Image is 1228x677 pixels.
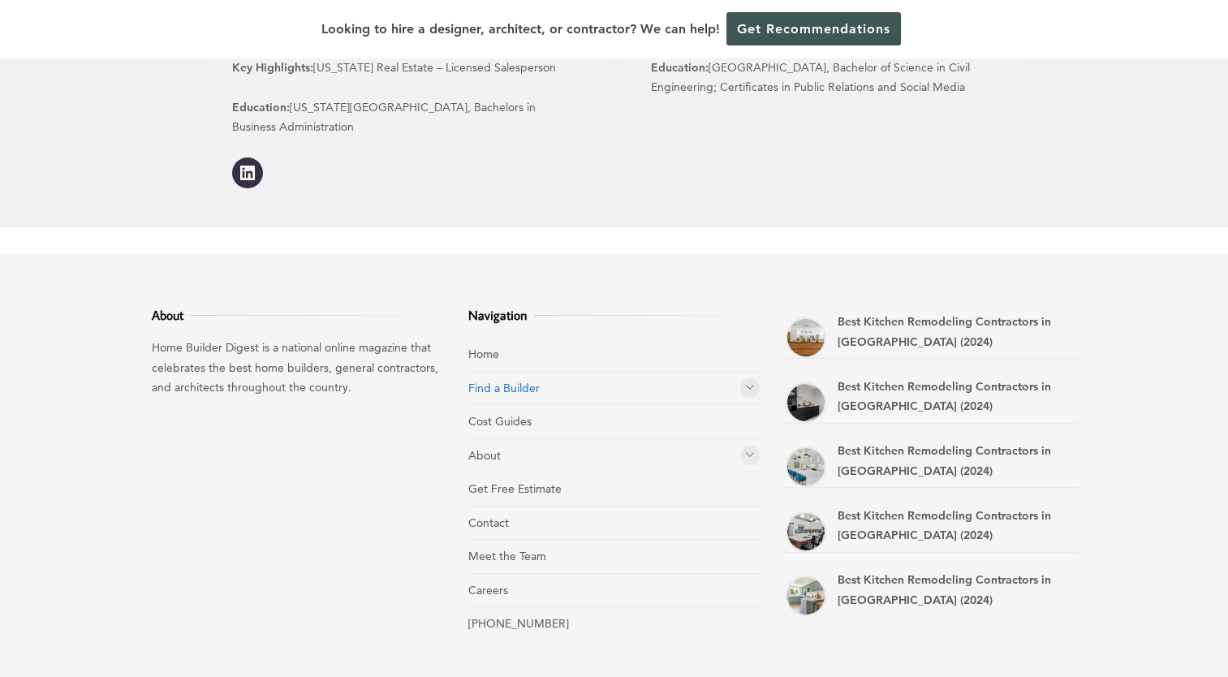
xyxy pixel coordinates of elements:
[232,157,263,188] a: LinkedIn
[468,347,499,361] a: Home
[786,382,826,423] a: Best Kitchen Remodeling Contractors in Plantation (2024)
[152,338,443,398] p: Home Builder Digest is a national online magazine that celebrates the best home builders, general...
[468,583,508,597] a: Careers
[651,60,709,75] strong: Education:
[468,515,509,530] a: Contact
[468,549,546,563] a: Meet the Team
[786,576,826,616] a: Best Kitchen Remodeling Contractors in Miami Beach (2024)
[838,314,1051,349] a: Best Kitchen Remodeling Contractors in [GEOGRAPHIC_DATA] (2024)
[152,305,443,325] h3: About
[232,100,290,114] strong: Education:
[232,60,313,75] strong: Key Highlights:
[468,381,540,395] a: Find a Builder
[786,511,826,552] a: Best Kitchen Remodeling Contractors in Boca Raton (2024)
[468,305,760,325] h3: Navigation
[468,616,569,631] a: [PHONE_NUMBER]
[468,448,501,463] a: About
[838,443,1051,478] a: Best Kitchen Remodeling Contractors in [GEOGRAPHIC_DATA] (2024)
[468,414,532,429] a: Cost Guides
[838,508,1051,543] a: Best Kitchen Remodeling Contractors in [GEOGRAPHIC_DATA] (2024)
[1147,596,1209,658] iframe: Drift Widget Chat Controller
[726,12,901,45] a: Get Recommendations
[838,572,1051,607] a: Best Kitchen Remodeling Contractors in [GEOGRAPHIC_DATA] (2024)
[468,481,562,496] a: Get Free Estimate
[786,317,826,358] a: Best Kitchen Remodeling Contractors in Doral (2024)
[786,446,826,487] a: Best Kitchen Remodeling Contractors in Coral Gables (2024)
[838,379,1051,414] a: Best Kitchen Remodeling Contractors in [GEOGRAPHIC_DATA] (2024)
